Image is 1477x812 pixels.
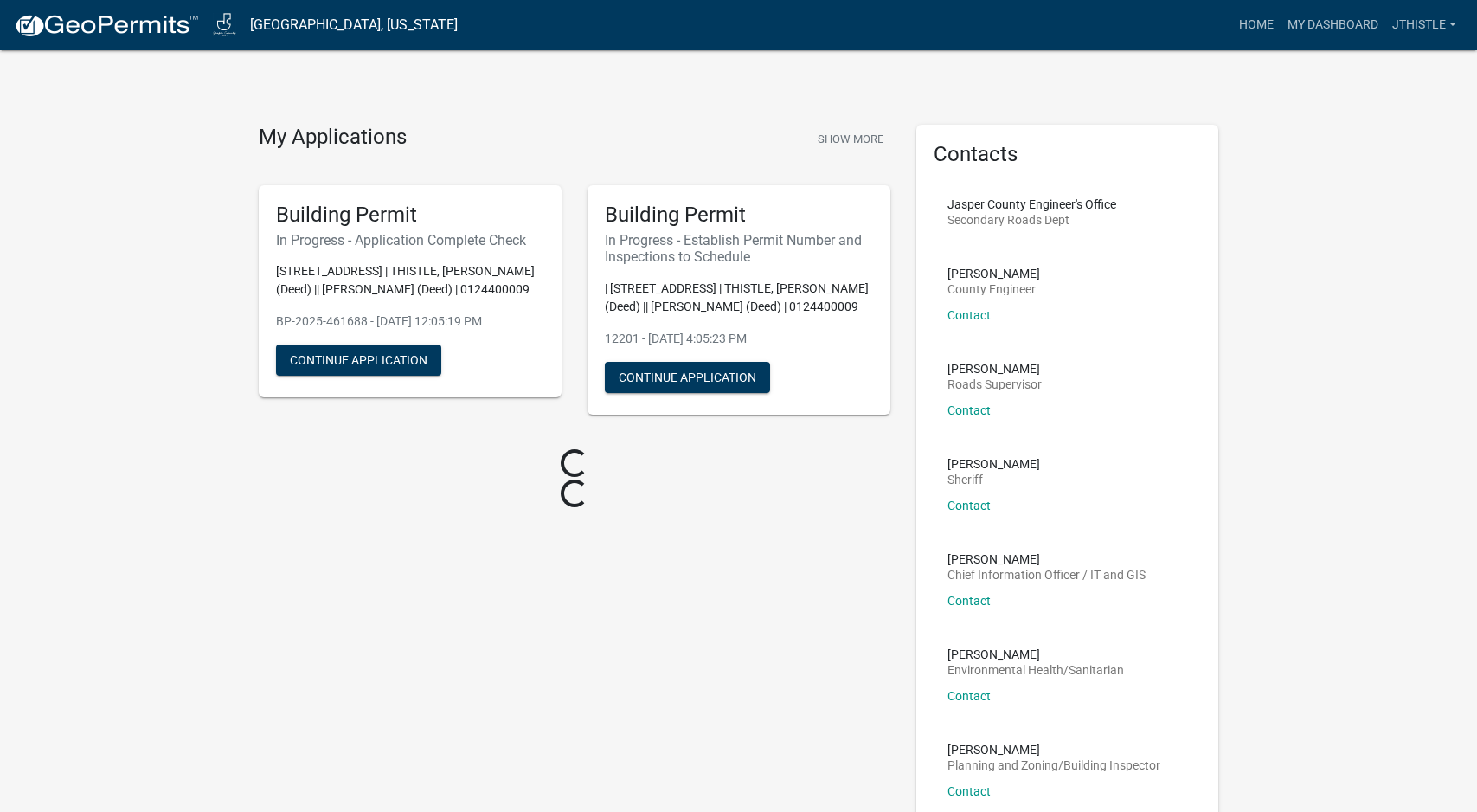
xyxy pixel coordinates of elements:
[250,10,458,40] a: [GEOGRAPHIC_DATA], [US_STATE]
[947,403,991,417] a: Contact
[947,499,991,512] a: Contact
[276,262,544,299] p: [STREET_ADDRESS] | THISTLE, [PERSON_NAME] (Deed) || [PERSON_NAME] (Deed) | 0124400009
[605,362,770,393] button: Continue Application
[947,594,991,608] a: Contact
[276,345,441,376] button: Continue Application
[605,280,873,316] p: | [STREET_ADDRESS] | THISTLE, [PERSON_NAME] (Deed) || [PERSON_NAME] (Deed) | 0124400009
[605,232,873,265] h6: In Progress - Establish Permit Number and Inspections to Schedule
[947,474,1040,486] p: Sheriff
[947,267,1040,280] p: [PERSON_NAME]
[605,203,873,228] h5: Building Permit
[1281,9,1385,42] a: My Dashboard
[947,283,1040,295] p: County Engineer
[947,784,991,798] a: Contact
[605,330,873,348] p: 12201 - [DATE] 4:05:23 PM
[1385,9,1463,42] a: jthistle
[934,142,1202,167] h5: Contacts
[947,308,991,322] a: Contact
[947,378,1042,390] p: Roads Supervisor
[947,363,1042,375] p: [PERSON_NAME]
[947,553,1146,565] p: [PERSON_NAME]
[811,125,890,153] button: Show More
[1232,9,1281,42] a: Home
[947,458,1040,470] p: [PERSON_NAME]
[947,569,1146,581] p: Chief Information Officer / IT and GIS
[947,689,991,703] a: Contact
[947,198,1116,210] p: Jasper County Engineer's Office
[276,313,544,331] p: BP-2025-461688 - [DATE] 12:05:19 PM
[276,203,544,228] h5: Building Permit
[947,664,1124,676] p: Environmental Health/Sanitarian
[947,759,1160,771] p: Planning and Zoning/Building Inspector
[259,125,407,151] h4: My Applications
[947,648,1124,661] p: [PERSON_NAME]
[276,232,544,248] h6: In Progress - Application Complete Check
[947,744,1160,756] p: [PERSON_NAME]
[213,13,236,36] img: Jasper County, Iowa
[947,214,1116,226] p: Secondary Roads Dept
